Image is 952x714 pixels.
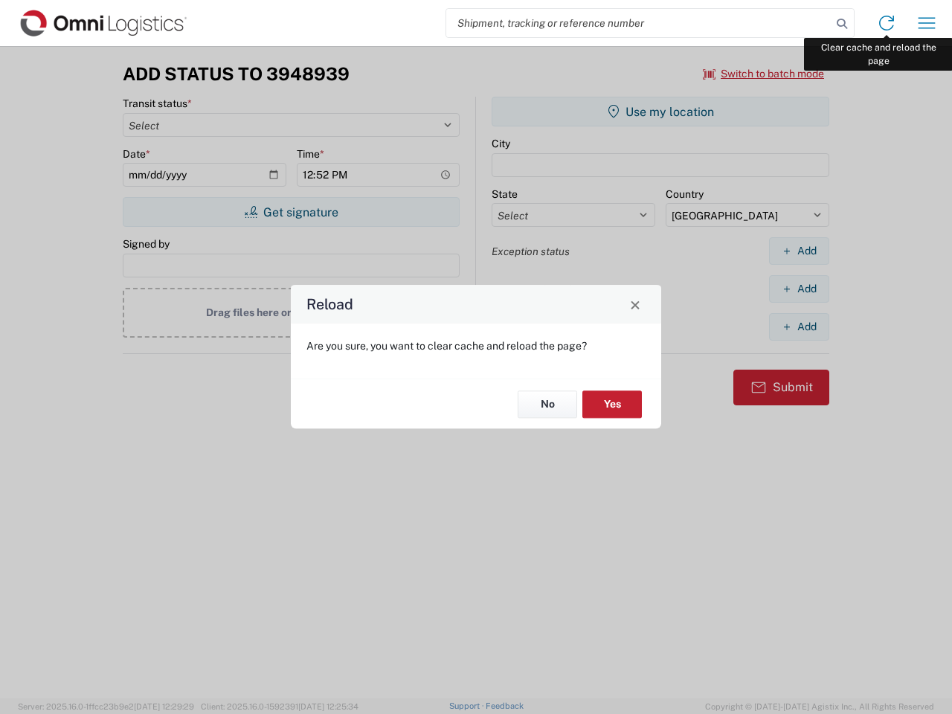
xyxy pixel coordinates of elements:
h4: Reload [306,294,353,315]
button: Close [625,294,646,315]
input: Shipment, tracking or reference number [446,9,832,37]
button: Yes [582,390,642,418]
button: No [518,390,577,418]
p: Are you sure, you want to clear cache and reload the page? [306,339,646,353]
